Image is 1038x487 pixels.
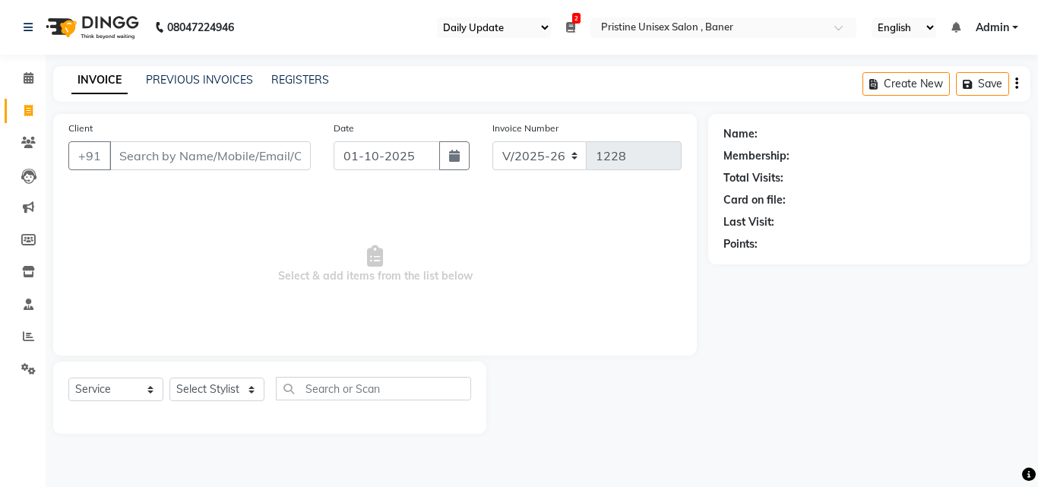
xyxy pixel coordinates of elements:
div: Card on file: [723,192,786,208]
label: Invoice Number [492,122,559,135]
div: Total Visits: [723,170,783,186]
div: Last Visit: [723,214,774,230]
img: logo [39,6,143,49]
input: Search or Scan [276,377,471,400]
label: Client [68,122,93,135]
button: Create New [862,72,950,96]
label: Date [334,122,354,135]
a: INVOICE [71,67,128,94]
button: Save [956,72,1009,96]
div: Points: [723,236,758,252]
span: Admin [976,20,1009,36]
a: PREVIOUS INVOICES [146,73,253,87]
a: REGISTERS [271,73,329,87]
b: 08047224946 [167,6,234,49]
span: Select & add items from the list below [68,188,682,340]
div: Membership: [723,148,790,164]
button: +91 [68,141,111,170]
div: Name: [723,126,758,142]
input: Search by Name/Mobile/Email/Code [109,141,311,170]
span: 2 [572,13,581,24]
